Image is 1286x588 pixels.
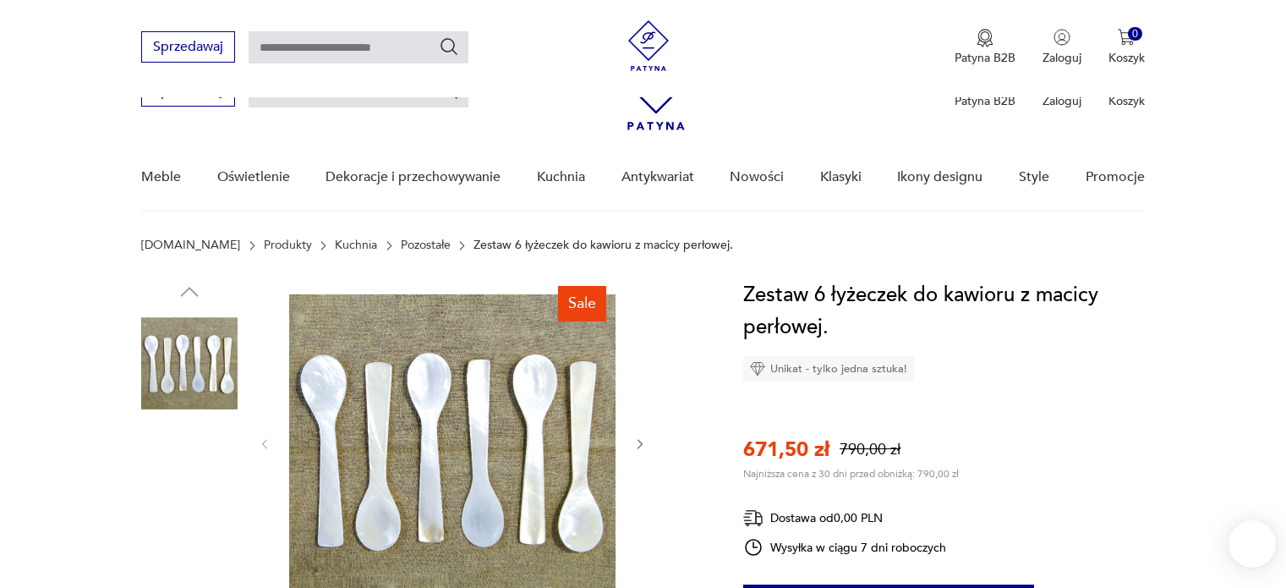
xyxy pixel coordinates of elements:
[401,239,451,252] a: Pozostałe
[730,145,784,210] a: Nowości
[820,145,862,210] a: Klasyki
[264,239,312,252] a: Produkty
[1053,29,1070,46] img: Ikonka użytkownika
[1108,50,1145,66] p: Koszyk
[1042,29,1081,66] button: Zaloguj
[335,239,377,252] a: Kuchnia
[897,145,982,210] a: Ikony designu
[141,313,238,409] img: Zdjęcie produktu Zestaw 6 łyżeczek do kawioru z macicy perłowej.
[1042,93,1081,109] p: Zaloguj
[473,239,733,252] p: Zestaw 6 łyżeczek do kawioru z macicy perłowej.
[141,145,181,210] a: Meble
[326,145,501,210] a: Dekoracje i przechowywanie
[141,42,235,54] a: Sprzedawaj
[558,286,606,321] div: Sale
[955,93,1015,109] p: Patyna B2B
[1108,93,1145,109] p: Koszyk
[840,439,900,460] p: 790,00 zł
[955,50,1015,66] p: Patyna B2B
[955,29,1015,66] a: Ikona medaluPatyna B2B
[439,36,459,57] button: Szukaj
[621,145,694,210] a: Antykwariat
[537,145,585,210] a: Kuchnia
[1229,520,1276,568] iframe: Smartsupp widget button
[955,29,1015,66] button: Patyna B2B
[743,467,959,481] p: Najniższa cena z 30 dni przed obniżką: 790,00 zł
[1086,145,1145,210] a: Promocje
[141,86,235,98] a: Sprzedawaj
[743,508,763,529] img: Ikona dostawy
[141,421,238,518] img: Zdjęcie produktu Zestaw 6 łyżeczek do kawioru z macicy perłowej.
[743,279,1145,343] h1: Zestaw 6 łyżeczek do kawioru z macicy perłowej.
[750,361,765,376] img: Ikona diamentu
[743,508,946,529] div: Dostawa od 0,00 PLN
[1019,145,1049,210] a: Style
[743,356,914,382] div: Unikat - tylko jedna sztuka!
[743,537,946,558] div: Wysyłka w ciągu 7 dni roboczych
[623,20,674,71] img: Patyna - sklep z meblami i dekoracjami vintage
[1118,29,1135,46] img: Ikona koszyka
[743,436,829,464] p: 671,50 zł
[1128,27,1142,41] div: 0
[1108,29,1145,66] button: 0Koszyk
[217,145,290,210] a: Oświetlenie
[141,239,240,252] a: [DOMAIN_NAME]
[977,29,993,47] img: Ikona medalu
[141,31,235,63] button: Sprzedawaj
[1042,50,1081,66] p: Zaloguj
